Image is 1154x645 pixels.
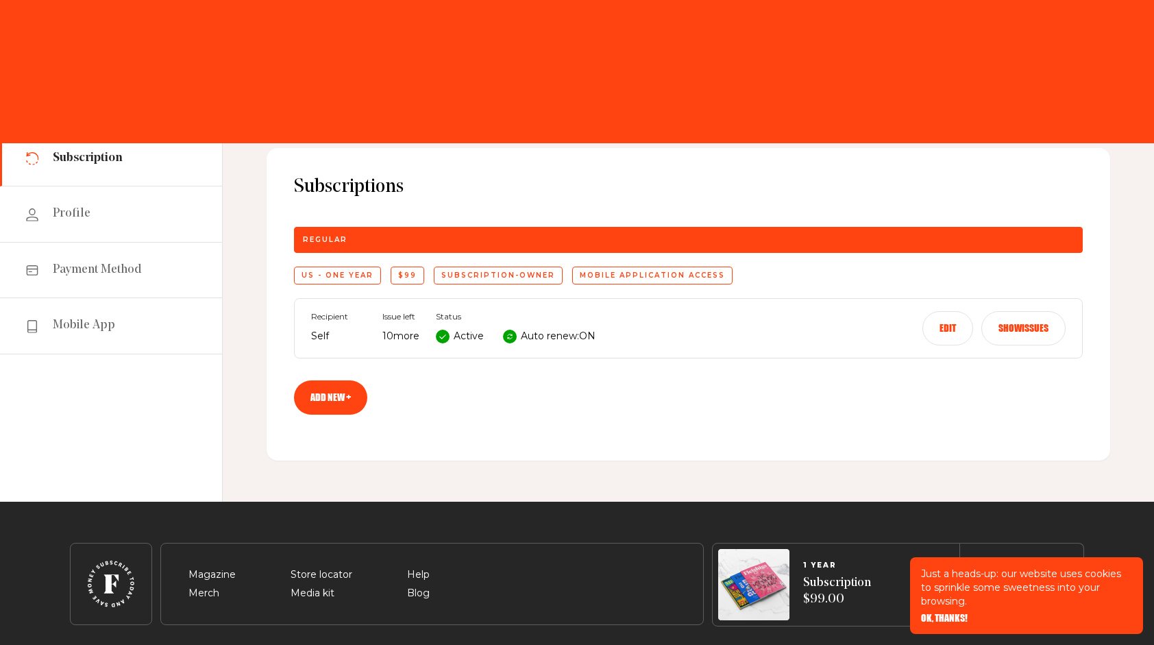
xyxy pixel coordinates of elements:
[291,587,334,599] a: Media kit
[188,568,236,581] a: Magazine
[803,561,871,570] span: 1 YEAR
[921,613,968,623] button: OK, THANKS!
[53,317,115,334] span: Mobile App
[803,575,871,609] span: Subscription $99.00
[382,312,419,321] span: Issue left
[294,380,367,415] a: Add new +
[407,567,430,583] span: Help
[53,206,90,222] span: Profile
[981,311,1066,345] button: Showissues
[572,267,733,284] div: Mobile application access
[53,262,142,278] span: Payment Method
[188,585,219,602] span: Merch
[294,227,1083,253] div: Regular
[311,312,366,321] span: Recipient
[382,328,419,345] p: 10 more
[391,267,424,284] div: $99
[521,328,596,345] p: Auto renew: ON
[311,328,366,345] p: Self
[291,568,352,581] a: Store locator
[291,567,352,583] span: Store locator
[454,328,484,345] p: Active
[188,587,219,599] a: Merch
[407,585,430,602] span: Blog
[718,549,789,620] img: Magazines image
[407,587,430,599] a: Blog
[407,568,430,581] a: Help
[921,567,1132,608] p: Just a heads-up: our website uses cookies to sprinkle some sweetness into your browsing.
[291,585,334,602] span: Media kit
[294,175,1083,199] span: Subscriptions
[188,567,236,583] span: Magazine
[294,267,381,284] div: US - One Year
[53,150,123,167] span: Subscription
[436,312,596,321] span: Status
[922,311,973,345] button: Edit
[434,267,563,284] div: subscription-owner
